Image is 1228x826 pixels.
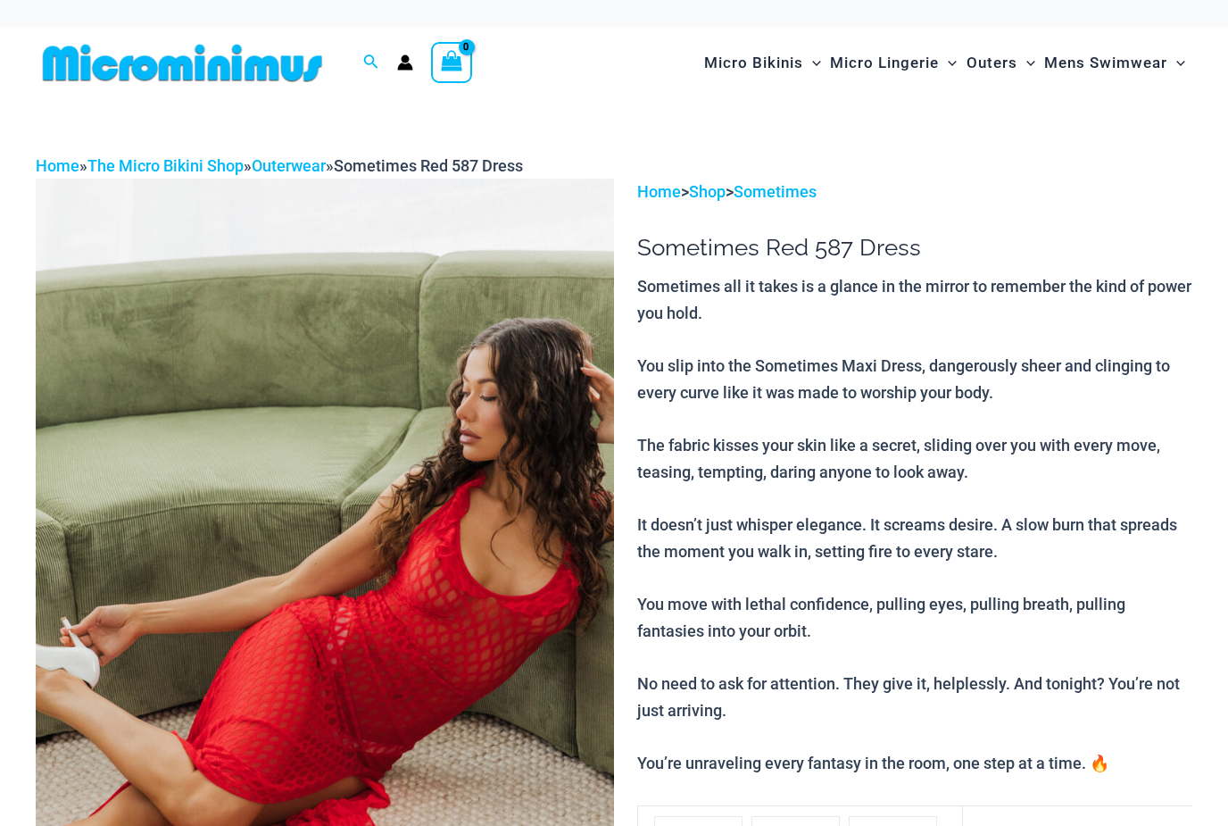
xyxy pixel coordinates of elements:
a: OutersMenu ToggleMenu Toggle [962,36,1040,90]
h1: Sometimes Red 587 Dress [637,234,1192,262]
a: Outerwear [252,156,326,175]
nav: Site Navigation [697,33,1192,93]
span: Menu Toggle [939,40,957,86]
a: Mens SwimwearMenu ToggleMenu Toggle [1040,36,1190,90]
span: Micro Lingerie [830,40,939,86]
a: Shop [689,182,726,201]
span: Outers [967,40,1017,86]
a: Account icon link [397,54,413,71]
a: Sometimes [734,182,817,201]
a: The Micro Bikini Shop [87,156,244,175]
span: Mens Swimwear [1044,40,1167,86]
span: Menu Toggle [803,40,821,86]
span: Sometimes Red 587 Dress [334,156,523,175]
a: Micro BikinisMenu ToggleMenu Toggle [700,36,826,90]
span: Micro Bikinis [704,40,803,86]
span: » » » [36,156,523,175]
span: Menu Toggle [1017,40,1035,86]
a: Home [637,182,681,201]
img: MM SHOP LOGO FLAT [36,43,329,83]
a: Home [36,156,79,175]
a: View Shopping Cart, empty [431,42,472,83]
a: Micro LingerieMenu ToggleMenu Toggle [826,36,961,90]
span: Menu Toggle [1167,40,1185,86]
p: > > [637,179,1192,205]
p: Sometimes all it takes is a glance in the mirror to remember the kind of power you hold. You slip... [637,273,1192,777]
a: Search icon link [363,52,379,74]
